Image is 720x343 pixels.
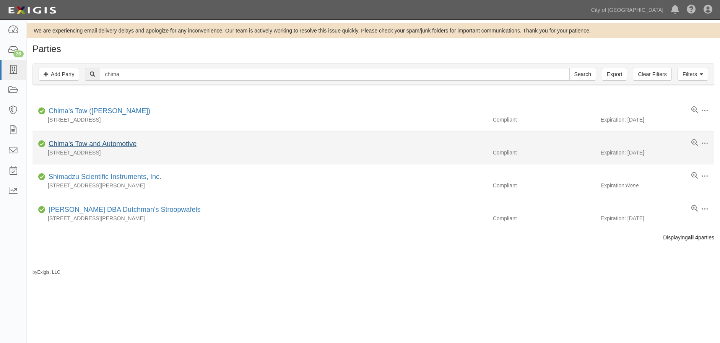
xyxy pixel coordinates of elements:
[487,116,601,124] div: Compliant
[587,2,667,18] a: City of [GEOGRAPHIC_DATA]
[46,106,150,116] div: Chima's Tow (Tejindar Chima)
[691,139,698,147] a: View results summary
[39,68,79,81] a: Add Party
[13,50,24,57] div: 36
[687,5,696,15] i: Help Center - Complianz
[49,173,161,180] a: Shimadzu Scientific Instruments, Inc.
[487,149,601,156] div: Compliant
[487,182,601,189] div: Compliant
[691,106,698,114] a: View results summary
[33,44,714,54] h1: Parties
[49,107,150,115] a: Chima's Tow ([PERSON_NAME])
[633,68,671,81] a: Clear Filters
[33,215,487,222] div: [STREET_ADDRESS][PERSON_NAME]
[6,3,59,17] img: logo-5460c22ac91f19d4615b14bd174203de0afe785f0fc80cf4dbbc73dc1793850b.png
[601,116,714,124] div: Expiration: [DATE]
[601,182,714,189] div: Expiration:
[38,174,46,180] i: Compliant
[38,109,46,114] i: Compliant
[602,68,627,81] a: Export
[38,207,46,213] i: Compliant
[487,215,601,222] div: Compliant
[49,140,137,148] a: Chima's Tow and Automotive
[33,182,487,189] div: [STREET_ADDRESS][PERSON_NAME]
[601,149,714,156] div: Expiration: [DATE]
[27,27,720,34] div: We are experiencing email delivery delays and apologize for any inconvenience. Our team is active...
[691,205,698,213] a: View results summary
[49,206,201,213] a: [PERSON_NAME] DBA Dutchman's Stroopwafels
[691,172,698,180] a: View results summary
[33,116,487,124] div: [STREET_ADDRESS]
[46,139,137,149] div: Chima's Tow and Automotive
[678,68,708,81] a: Filters
[601,215,714,222] div: Expiration: [DATE]
[33,269,60,276] small: by
[27,234,720,241] div: Displaying parties
[46,205,201,215] div: Johan van Ravenhorst DBA Dutchman's Stroopwafels
[100,68,569,81] input: Search
[37,270,60,275] a: Exigis, LLC
[33,149,487,156] div: [STREET_ADDRESS]
[626,182,639,189] i: None
[569,68,596,81] input: Search
[46,172,161,182] div: Shimadzu Scientific Instruments, Inc.
[688,234,698,241] b: all 4
[38,141,46,147] i: Compliant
